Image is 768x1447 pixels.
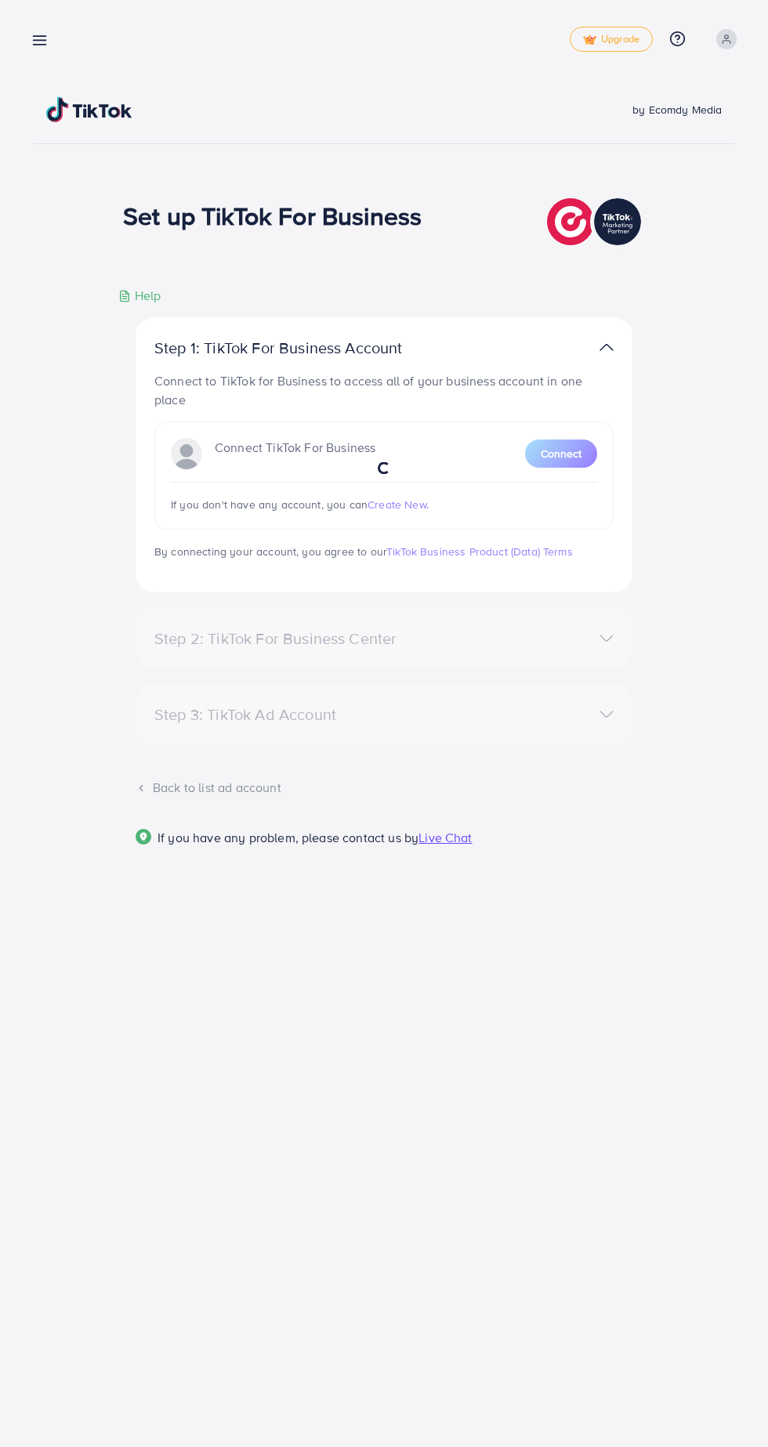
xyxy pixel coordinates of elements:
h1: Set up TikTok For Business [123,201,422,230]
span: If you have any problem, please contact us by [158,829,418,846]
p: Step 1: TikTok For Business Account [154,338,452,357]
img: TikTok [46,97,132,122]
img: TikTok partner [600,336,614,359]
span: Upgrade [583,34,639,45]
a: tickUpgrade [570,27,653,52]
span: by Ecomdy Media [632,102,722,118]
img: TikTok partner [547,194,645,249]
img: Popup guide [136,829,151,845]
div: Help [118,287,161,305]
img: tick [583,34,596,45]
span: Live Chat [418,829,472,846]
div: Back to list ad account [136,779,632,797]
